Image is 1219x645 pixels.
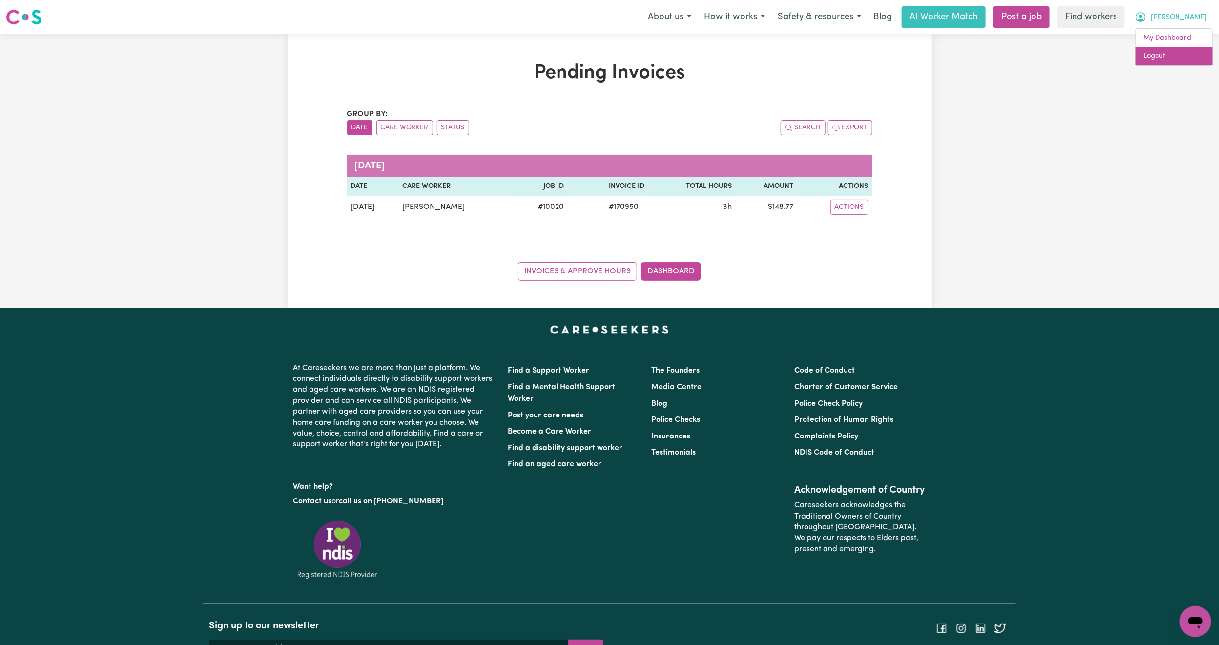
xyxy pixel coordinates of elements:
[508,444,623,452] a: Find a disability support worker
[398,177,513,196] th: Care Worker
[868,6,898,28] a: Blog
[508,383,616,403] a: Find a Mental Health Support Worker
[518,262,637,281] a: Invoices & Approve Hours
[794,416,893,424] a: Protection of Human Rights
[794,484,926,496] h2: Acknowledgement of Country
[794,449,874,457] a: NDIS Code of Conduct
[398,196,513,219] td: [PERSON_NAME]
[347,155,872,177] caption: [DATE]
[994,624,1006,632] a: Follow Careseekers on Twitter
[794,383,898,391] a: Charter of Customer Service
[781,120,826,135] button: Search
[437,120,469,135] button: sort invoices by paid status
[1135,28,1213,66] div: My Account
[1151,12,1207,23] span: [PERSON_NAME]
[508,428,592,436] a: Become a Care Worker
[6,8,42,26] img: Careseekers logo
[794,496,926,559] p: Careseekers acknowledges the Traditional Owners of Country throughout [GEOGRAPHIC_DATA]. We pay o...
[1136,47,1213,65] a: Logout
[293,492,496,511] p: or
[794,367,855,375] a: Code of Conduct
[828,120,872,135] button: Export
[641,7,698,27] button: About us
[698,7,771,27] button: How it works
[975,624,987,632] a: Follow Careseekers on LinkedIn
[339,498,444,505] a: call us on [PHONE_NUMBER]
[568,177,649,196] th: Invoice ID
[641,262,701,281] a: Dashboard
[1180,606,1211,637] iframe: Button to launch messaging window, conversation in progress
[347,196,399,219] td: [DATE]
[603,201,644,213] span: # 170950
[347,110,388,118] span: Group by:
[723,203,732,211] span: 3 hours
[736,196,798,219] td: $ 148.77
[293,519,381,580] img: Registered NDIS provider
[651,400,667,408] a: Blog
[550,326,669,333] a: Careseekers home page
[651,367,700,375] a: The Founders
[651,449,696,457] a: Testimonials
[508,412,584,419] a: Post your care needs
[293,498,332,505] a: Contact us
[347,177,399,196] th: Date
[508,460,602,468] a: Find an aged care worker
[736,177,798,196] th: Amount
[513,177,568,196] th: Job ID
[209,620,603,632] h2: Sign up to our newsletter
[651,416,700,424] a: Police Checks
[794,400,863,408] a: Police Check Policy
[347,120,372,135] button: sort invoices by date
[651,433,690,440] a: Insurances
[955,624,967,632] a: Follow Careseekers on Instagram
[347,62,872,85] h1: Pending Invoices
[830,200,868,215] button: Actions
[651,383,702,391] a: Media Centre
[648,177,736,196] th: Total Hours
[1057,6,1125,28] a: Find workers
[6,6,42,28] a: Careseekers logo
[993,6,1050,28] a: Post a job
[293,478,496,492] p: Want help?
[508,367,590,375] a: Find a Support Worker
[1136,29,1213,47] a: My Dashboard
[902,6,986,28] a: AI Worker Match
[771,7,868,27] button: Safety & resources
[376,120,433,135] button: sort invoices by care worker
[797,177,872,196] th: Actions
[794,433,858,440] a: Complaints Policy
[513,196,568,219] td: # 10020
[1129,7,1213,27] button: My Account
[293,359,496,454] p: At Careseekers we are more than just a platform. We connect individuals directly to disability su...
[936,624,948,632] a: Follow Careseekers on Facebook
